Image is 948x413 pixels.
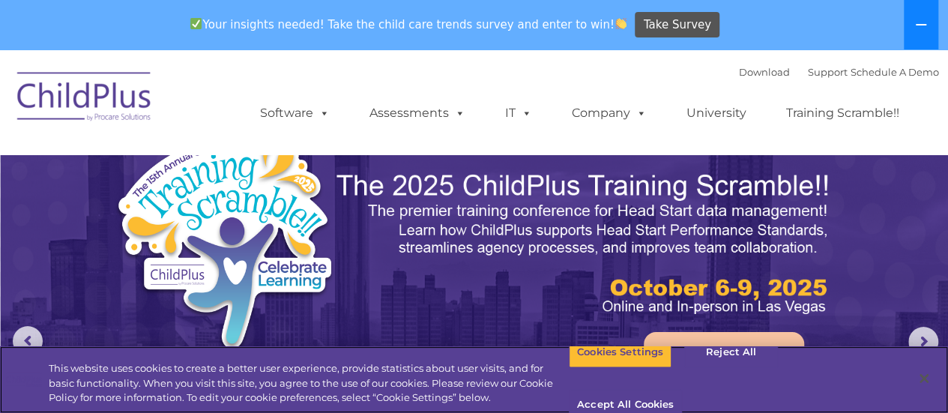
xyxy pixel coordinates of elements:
span: Phone number [208,160,272,172]
a: Software [245,98,345,128]
img: ✅ [190,18,202,29]
a: Support [808,66,848,78]
button: Close [908,362,941,395]
span: Your insights needed! Take the child care trends survey and enter to win! [184,10,633,39]
div: This website uses cookies to create a better user experience, provide statistics about user visit... [49,361,569,406]
img: ChildPlus by Procare Solutions [10,61,160,136]
img: 👏 [615,18,627,29]
a: Assessments [354,98,480,128]
button: Reject All [684,337,778,368]
span: Take Survey [644,12,711,38]
a: Download [739,66,790,78]
a: Company [557,98,662,128]
a: Training Scramble!! [771,98,914,128]
a: IT [490,98,547,128]
a: University [671,98,761,128]
button: Cookies Settings [569,337,671,368]
span: Last name [208,99,254,110]
a: Learn More [644,332,804,374]
a: Schedule A Demo [851,66,939,78]
a: Take Survey [635,12,719,38]
font: | [739,66,939,78]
